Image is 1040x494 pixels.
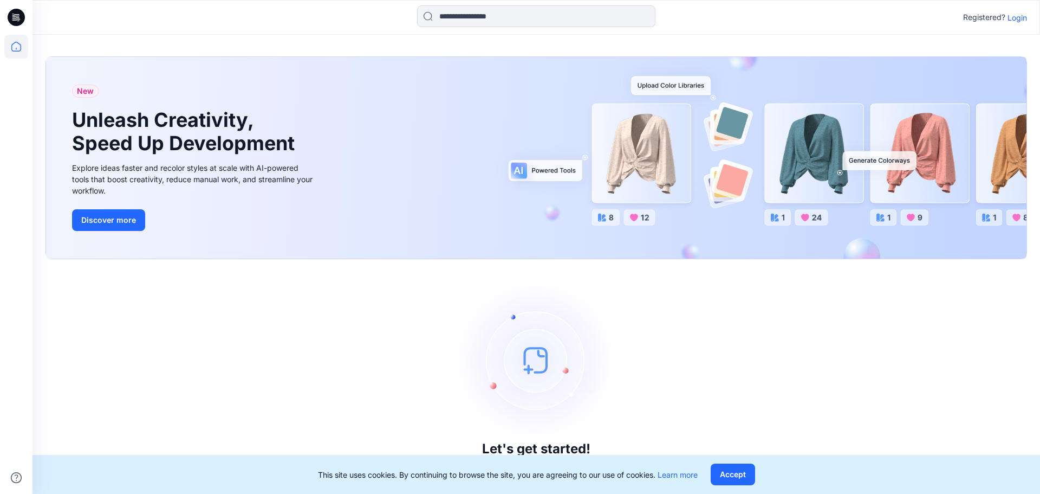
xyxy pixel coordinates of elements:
h3: Let's get started! [482,441,590,457]
div: Explore ideas faster and recolor styles at scale with AI-powered tools that boost creativity, red... [72,162,316,196]
p: This site uses cookies. By continuing to browse the site, you are agreeing to our use of cookies. [318,469,698,480]
a: Learn more [658,470,698,479]
h1: Unleash Creativity, Speed Up Development [72,108,300,155]
span: New [77,85,94,98]
img: empty-state-image.svg [455,279,617,441]
p: Login [1007,12,1027,23]
button: Accept [711,464,755,485]
a: Discover more [72,209,316,231]
button: Discover more [72,209,145,231]
p: Registered? [963,11,1005,24]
